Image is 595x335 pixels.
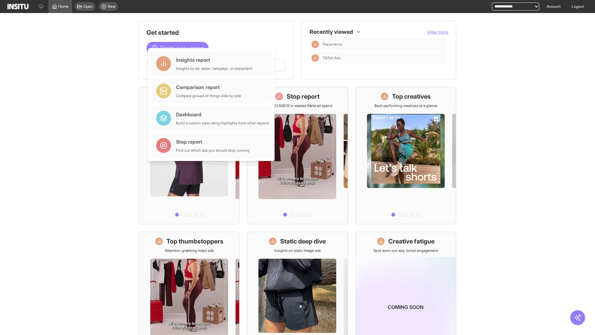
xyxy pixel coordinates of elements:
a: Top creativesBest-performing creatives at a glance [355,87,456,224]
div: Insights [311,41,319,48]
button: Create a new report [147,42,209,54]
span: New [108,4,115,9]
div: Find out which ads you should stop running [176,148,249,153]
div: Insights report [176,56,252,64]
p: Save £23,509.13 in wasted Meta ad spend [262,103,332,108]
h1: Get started [147,28,286,37]
h1: Static deep dive [280,237,326,246]
img: Logo [7,4,29,9]
p: Insights on static image ads [274,248,321,253]
div: Compare groups of things side by side [176,93,241,98]
span: TikTok Ads [323,56,341,60]
div: Stop report [176,138,249,145]
span: Placements [323,42,443,47]
span: View more [427,29,448,34]
a: What's live nowSee all active ads instantly [139,87,240,224]
div: Insights [311,54,319,62]
h1: Top creatives [392,92,431,101]
span: Placements [323,42,342,47]
p: Attention-grabbing video ads [165,248,214,253]
div: Insights by ad, adset, campaign, or placement [176,66,252,71]
span: Open [83,4,93,9]
p: Best-performing creatives at a glance [374,103,437,108]
div: Build a custom view using highlights from other reports [176,121,269,126]
span: TikTok Ads [323,56,443,60]
a: Stop reportSave £23,509.13 in wasted Meta ad spend [247,87,348,224]
span: Home [58,4,68,9]
h1: Top thumbstoppers [166,237,223,246]
div: Comparison report [176,83,241,91]
div: Dashboard [176,111,269,118]
h1: Stop report [287,92,320,101]
button: View more [427,29,448,35]
span: Create a new report [160,44,204,52]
